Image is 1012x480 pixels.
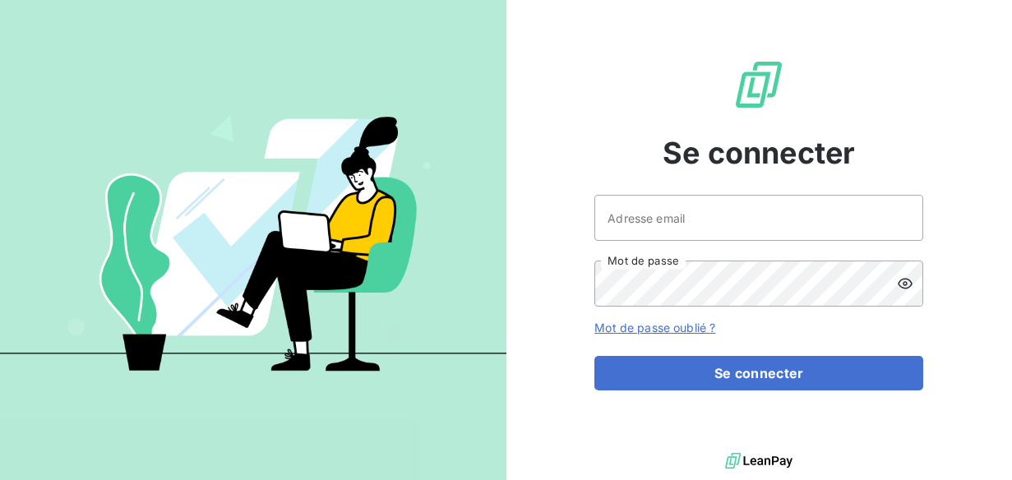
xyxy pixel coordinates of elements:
a: Mot de passe oublié ? [594,321,715,335]
input: placeholder [594,195,923,241]
button: Se connecter [594,356,923,390]
img: logo [725,449,793,473]
span: Se connecter [663,131,855,175]
img: Logo LeanPay [732,58,785,111]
